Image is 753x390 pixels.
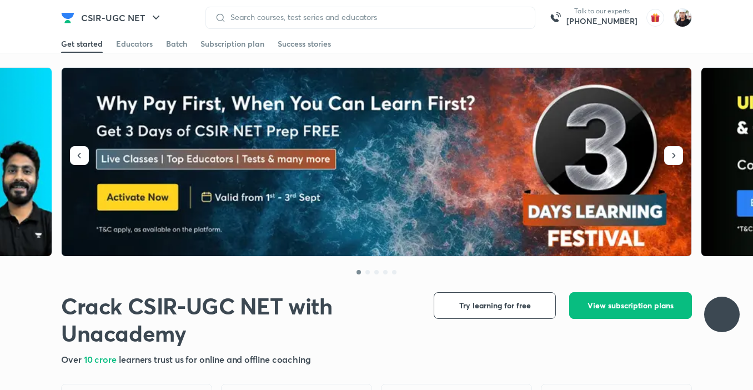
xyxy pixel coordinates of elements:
[61,35,103,53] a: Get started
[116,38,153,49] div: Educators
[673,8,692,27] img: Shivam
[119,353,311,365] span: learners trust us for online and offline coaching
[61,11,74,24] img: Company Logo
[278,38,331,49] div: Success stories
[459,300,531,311] span: Try learning for free
[566,7,637,16] p: Talk to our experts
[200,35,264,53] a: Subscription plan
[569,292,692,319] button: View subscription plans
[61,353,84,365] span: Over
[166,38,187,49] div: Batch
[200,38,264,49] div: Subscription plan
[84,353,119,365] span: 10 crore
[434,292,556,319] button: Try learning for free
[715,308,729,321] img: ttu
[226,13,526,22] input: Search courses, test series and educators
[566,16,637,27] a: [PHONE_NUMBER]
[61,38,103,49] div: Get started
[166,35,187,53] a: Batch
[74,7,169,29] button: CSIR-UGC NET
[61,292,416,347] h1: Crack CSIR-UGC NET with Unacademy
[544,7,566,29] img: call-us
[278,35,331,53] a: Success stories
[588,300,674,311] span: View subscription plans
[116,35,153,53] a: Educators
[646,9,664,27] img: avatar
